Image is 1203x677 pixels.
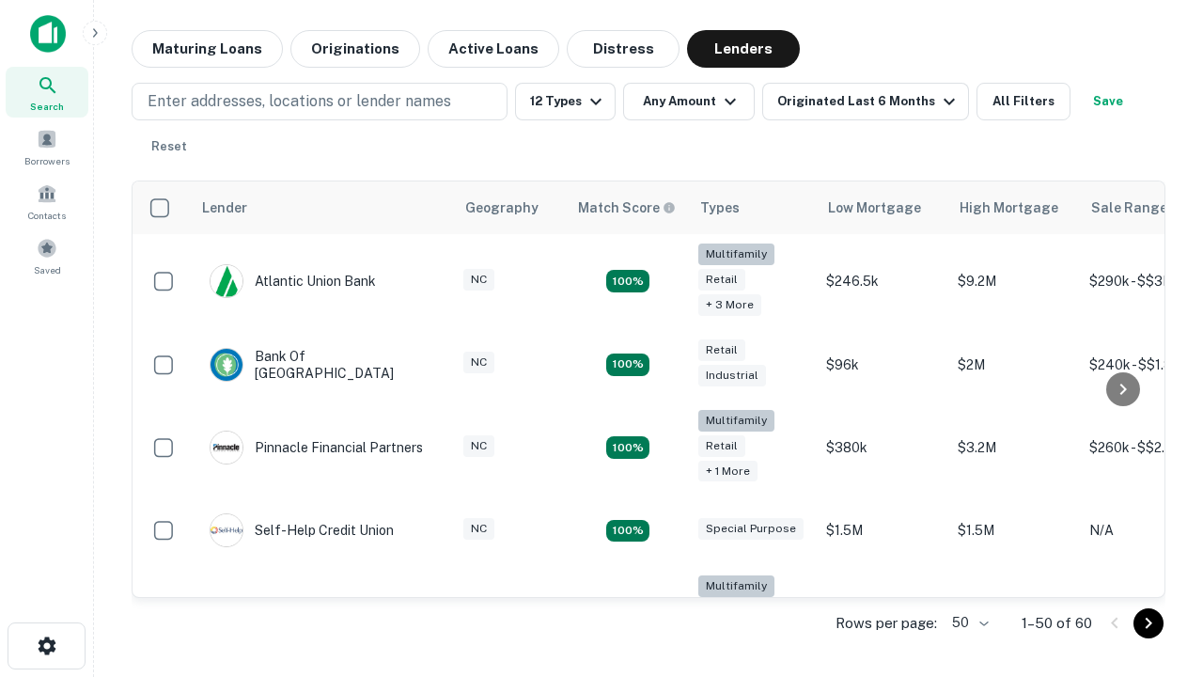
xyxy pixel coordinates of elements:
[698,435,745,457] div: Retail
[578,197,672,218] h6: Match Score
[463,352,494,373] div: NC
[567,30,680,68] button: Distress
[148,90,451,113] p: Enter addresses, locations or lender names
[132,30,283,68] button: Maturing Loans
[210,348,435,382] div: Bank Of [GEOGRAPHIC_DATA]
[454,181,567,234] th: Geography
[817,401,948,496] td: $380k
[132,83,508,120] button: Enter addresses, locations or lender names
[687,30,800,68] button: Lenders
[463,269,494,291] div: NC
[948,495,1080,566] td: $1.5M
[6,121,88,172] a: Borrowers
[6,230,88,281] a: Saved
[30,99,64,114] span: Search
[817,234,948,329] td: $246.5k
[515,83,616,120] button: 12 Types
[428,30,559,68] button: Active Loans
[698,269,745,291] div: Retail
[463,435,494,457] div: NC
[817,566,948,661] td: $246k
[698,244,774,265] div: Multifamily
[623,83,755,120] button: Any Amount
[211,514,242,546] img: picture
[689,181,817,234] th: Types
[34,262,61,277] span: Saved
[567,181,689,234] th: Capitalize uses an advanced AI algorithm to match your search with the best lender. The match sco...
[948,234,1080,329] td: $9.2M
[6,67,88,118] a: Search
[945,609,992,637] div: 50
[828,197,921,219] div: Low Mortgage
[1022,612,1092,635] p: 1–50 of 60
[211,349,242,381] img: picture
[698,294,761,316] div: + 3 more
[191,181,454,234] th: Lender
[211,432,242,464] img: picture
[698,518,804,540] div: Special Purpose
[210,597,362,631] div: The Fidelity Bank
[698,575,774,597] div: Multifamily
[948,329,1080,401] td: $2M
[700,197,740,219] div: Types
[202,197,247,219] div: Lender
[817,181,948,234] th: Low Mortgage
[606,270,649,292] div: Matching Properties: 10, hasApolloMatch: undefined
[948,181,1080,234] th: High Mortgage
[465,197,539,219] div: Geography
[948,401,1080,496] td: $3.2M
[976,83,1070,120] button: All Filters
[290,30,420,68] button: Originations
[463,518,494,540] div: NC
[817,329,948,401] td: $96k
[606,520,649,543] div: Matching Properties: 11, hasApolloMatch: undefined
[817,495,948,566] td: $1.5M
[30,15,66,53] img: capitalize-icon.png
[1078,83,1138,120] button: Save your search to get updates of matches that match your search criteria.
[28,208,66,223] span: Contacts
[698,365,766,386] div: Industrial
[698,410,774,432] div: Multifamily
[210,264,376,298] div: Atlantic Union Bank
[948,566,1080,661] td: $3.2M
[762,83,969,120] button: Originated Last 6 Months
[210,513,394,547] div: Self-help Credit Union
[211,265,242,297] img: picture
[139,128,199,165] button: Reset
[1091,197,1167,219] div: Sale Range
[606,436,649,459] div: Matching Properties: 18, hasApolloMatch: undefined
[698,339,745,361] div: Retail
[578,197,676,218] div: Capitalize uses an advanced AI algorithm to match your search with the best lender. The match sco...
[6,176,88,227] a: Contacts
[24,153,70,168] span: Borrowers
[960,197,1058,219] div: High Mortgage
[210,431,423,464] div: Pinnacle Financial Partners
[698,461,758,482] div: + 1 more
[1133,608,1164,638] button: Go to next page
[836,612,937,635] p: Rows per page:
[777,90,961,113] div: Originated Last 6 Months
[1109,466,1203,557] iframe: Chat Widget
[606,354,649,376] div: Matching Properties: 15, hasApolloMatch: undefined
